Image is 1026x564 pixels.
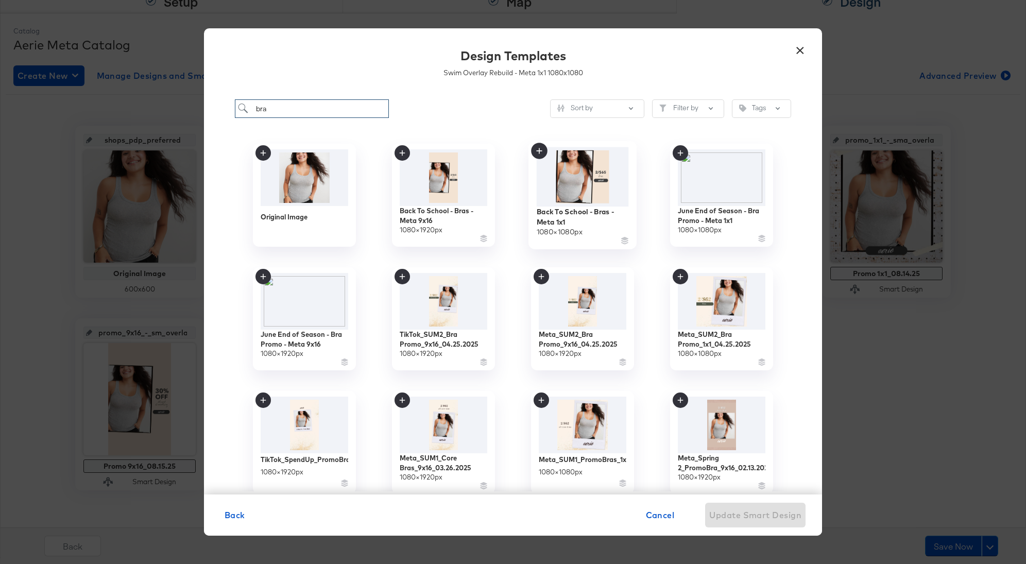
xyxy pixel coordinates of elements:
[539,349,582,358] div: 1080 × 1920 px
[659,105,666,112] svg: Filter
[670,267,773,370] div: Meta_SUM2_Bra Promo_1x1_04.25.20251080×1080px
[539,273,626,330] img: vkDCiDk42agvRv3sHMGCBQ.jpg
[261,273,348,330] img: l_artefacts:vB3SPuYHmP1SW
[539,455,626,465] div: Meta_SUM1_PromoBras_1x1_03.25.25
[678,149,765,206] img: l_artefacts
[253,144,356,247] div: Original Image
[392,267,495,370] div: TikTok_SUM2_Bra Promo_9x16_04.25.20251080×1920px
[253,391,356,494] div: TikTok_SpendUp_PromoBra_9x16_04.08.20251080×1920px
[670,144,773,247] div: June End of Season - Bra Promo - Meta 1x11080×1080px
[220,503,249,527] button: Back
[791,39,809,57] button: ×
[392,391,495,494] div: Meta_SUM1_Core Bras_9x16_03.26.20251080×1920px
[739,105,746,112] svg: Tag
[678,397,765,453] img: Ry5OrRSoCg8STPgHHlle4w.jpg
[531,267,634,370] div: Meta_SUM2_Bra Promo_9x16_04.25.20251080×1920px
[678,273,765,330] img: gTHmCLmn1Qq18hh56gE9rQ.jpg
[253,267,356,370] div: June End of Season - Bra Promo - Meta 9x161080×1920px
[642,503,679,527] button: Cancel
[261,149,348,206] img: NYzBCsIwGIPfJe5Y1250G_bizZewMkb95wTXzrbqofTdnaKB5IMQkhC8gcIU4xKU5pqH7lyXwZClrjRu1vwaVs_DhTQfyGkup...
[460,47,566,64] div: Design Templates
[400,225,442,235] div: 1080 × 1920 px
[400,206,487,225] div: Back To School - Bras - Meta 9x16
[261,397,348,453] img: 0foOTTAhOLolr9cFpNZMvQ.jpg
[261,349,303,358] div: 1080 × 1920 px
[646,508,675,522] span: Cancel
[537,207,629,227] div: Back To School - Bras - Meta 1x1
[443,68,583,78] div: Swim Overlay Rebuild - Meta 1x1 1080 x 1080
[678,349,722,358] div: 1080 × 1080 px
[678,472,721,482] div: 1080 × 1920 px
[539,330,626,349] div: Meta_SUM2_Bra Promo_9x16_04.25.2025
[539,397,626,453] img: WPdtG2HrxbqvqQxjbvUbWA.jpg
[400,330,487,349] div: TikTok_SUM2_Bra Promo_9x16_04.25.2025
[400,149,487,206] img: YI7qTIcEMXGBnIey5yJZ5g.jpg
[400,349,442,358] div: 1080 × 1920 px
[557,105,565,112] svg: Sliders
[670,391,773,494] div: Meta_Spring 2_PromoBra_9x16_02.13.20251080×1920px
[235,99,389,118] input: Search for a design
[652,99,724,118] button: FilterFilter by
[678,225,722,235] div: 1080 × 1080 px
[678,453,765,472] div: Meta_Spring 2_PromoBra_9x16_02.13.2025
[732,99,791,118] button: TagTags
[678,206,765,225] div: June End of Season - Bra Promo - Meta 1x1
[400,453,487,472] div: Meta_SUM1_Core Bras_9x16_03.26.2025
[225,508,245,522] span: Back
[400,273,487,330] img: 4Xw0-2YtiSoSjsyb9JG1cQ.jpg
[392,144,495,247] div: Back To School - Bras - Meta 9x161080×1920px
[537,227,583,236] div: 1080 × 1080 px
[537,147,629,207] img: VLAYY8W762NJJ42MjPO2Sg.jpg
[528,141,637,249] div: Back To School - Bras - Meta 1x11080×1080px
[261,455,348,465] div: TikTok_SpendUp_PromoBra_9x16_04.08.2025
[550,99,644,118] button: SlidersSort by
[531,391,634,494] div: Meta_SUM1_PromoBras_1x1_03.25.251080×1080px
[539,467,583,477] div: 1080 × 1080 px
[400,472,442,482] div: 1080 × 1920 px
[400,397,487,453] img: bsS6efCyK58c2Q6KMzk_ZA.jpg
[261,467,303,477] div: 1080 × 1920 px
[261,330,348,349] div: June End of Season - Bra Promo - Meta 9x16
[261,213,307,223] div: Original Image
[678,330,765,349] div: Meta_SUM2_Bra Promo_1x1_04.25.2025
